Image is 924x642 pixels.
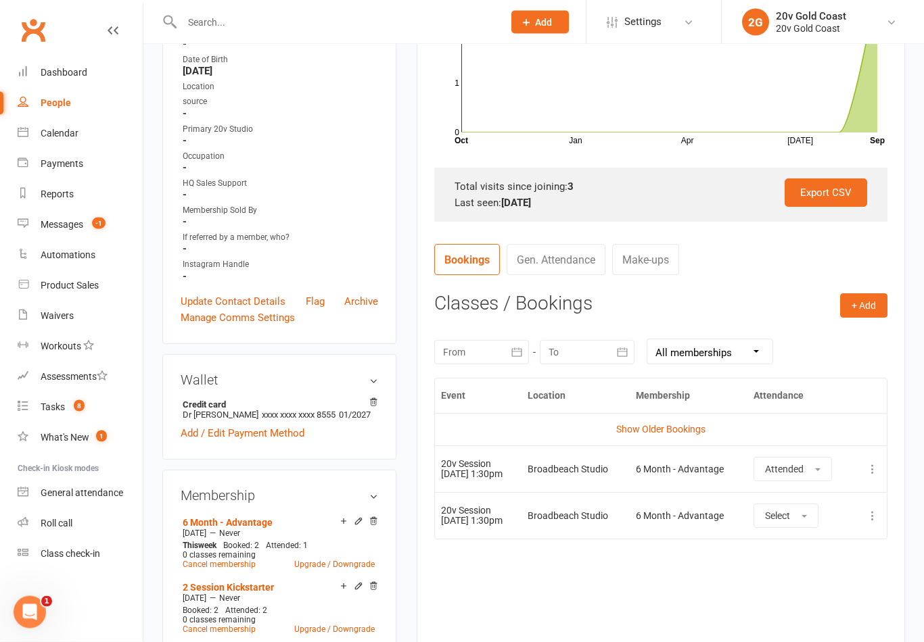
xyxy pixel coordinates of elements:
[181,489,378,503] h3: Membership
[18,301,143,331] a: Waivers
[18,362,143,392] a: Assessments
[183,400,371,410] strong: Credit card
[41,487,123,498] div: General attendance
[636,465,741,475] div: 6 Month - Advantage
[41,371,108,382] div: Assessments
[616,424,706,435] a: Show Older Bookings
[183,560,256,570] a: Cancel membership
[435,379,522,414] th: Event
[18,149,143,179] a: Payments
[41,249,95,260] div: Automations
[18,118,143,149] a: Calendar
[183,625,256,635] a: Cancel membership
[528,465,624,475] div: Broadbeach Studio
[179,528,378,539] div: —
[181,294,285,310] a: Update Contact Details
[18,57,143,88] a: Dashboard
[612,245,679,276] a: Make-ups
[441,460,515,470] div: 20v Session
[96,430,107,442] span: 1
[636,512,741,522] div: 6 Month - Advantage
[535,17,552,28] span: Add
[294,560,375,570] a: Upgrade / Downgrade
[41,432,89,443] div: What's New
[18,88,143,118] a: People
[183,135,378,147] strong: -
[14,596,46,628] iframe: Intercom live chat
[183,178,378,191] div: HQ Sales Support
[183,606,218,616] span: Booked: 2
[742,9,769,36] div: 2G
[183,205,378,218] div: Membership Sold By
[528,512,624,522] div: Broadbeach Studio
[624,7,662,37] span: Settings
[183,551,256,560] span: 0 classes remaining
[41,401,65,412] div: Tasks
[41,280,99,291] div: Product Sales
[183,81,378,94] div: Location
[183,541,198,551] span: This
[441,506,515,516] div: 20v Session
[435,493,522,539] td: [DATE] 1:30pm
[181,310,295,326] a: Manage Comms Settings
[455,195,867,212] div: Last seen:
[225,606,267,616] span: Attended: 2
[179,593,378,604] div: —
[294,625,375,635] a: Upgrade / Downgrade
[18,209,143,240] a: Messages -1
[183,66,378,78] strong: [DATE]
[41,596,52,607] span: 1
[92,218,106,229] span: -1
[511,11,569,34] button: Add
[339,410,371,420] span: 01/2027
[306,294,325,310] a: Flag
[183,232,378,245] div: If referred by a member, who?
[568,181,574,193] strong: 3
[754,458,832,482] button: Attended
[776,22,846,34] div: 20v Gold Coast
[18,539,143,569] a: Class kiosk mode
[183,271,378,283] strong: -
[434,245,500,276] a: Bookings
[776,10,846,22] div: 20v Gold Coast
[41,548,100,559] div: Class check-in
[183,151,378,164] div: Occupation
[183,216,378,228] strong: -
[183,616,256,625] span: 0 classes remaining
[435,446,522,493] td: [DATE] 1:30pm
[41,310,74,321] div: Waivers
[181,426,304,442] a: Add / Edit Payment Method
[183,529,206,539] span: [DATE]
[41,67,87,78] div: Dashboard
[18,392,143,422] a: Tasks 8
[262,410,336,420] span: xxxx xxxx xxxx 8555
[507,245,605,276] a: Gen. Attendance
[183,162,378,174] strong: -
[41,97,71,108] div: People
[74,400,85,412] span: 8
[455,179,867,195] div: Total visits since joining:
[18,478,143,508] a: General attendance kiosk mode
[754,504,818,528] button: Select
[219,529,240,539] span: Never
[18,270,143,301] a: Product Sales
[183,124,378,137] div: Primary 20v Studio
[630,379,747,414] th: Membership
[747,379,854,414] th: Attendance
[41,158,83,169] div: Payments
[223,541,259,551] span: Booked: 2
[344,294,378,310] a: Archive
[178,13,494,32] input: Search...
[16,14,50,47] a: Clubworx
[183,96,378,109] div: source
[41,518,72,528] div: Roll call
[840,294,887,318] button: + Add
[181,398,378,422] li: Dr [PERSON_NAME]
[183,583,274,593] a: 2 Session Kickstarter
[18,331,143,362] a: Workouts
[41,189,74,199] div: Reports
[41,128,78,139] div: Calendar
[18,422,143,453] a: What's New1
[41,219,83,230] div: Messages
[266,541,308,551] span: Attended: 1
